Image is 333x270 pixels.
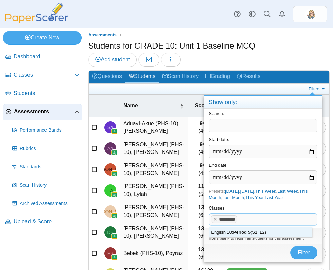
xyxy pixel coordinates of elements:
[87,31,118,39] a: Assessments
[180,95,184,117] span: Name : Activate to invert sorting
[209,111,224,116] label: Search:
[204,96,322,109] h4: Show only:
[3,49,82,65] a: Dashboard
[304,9,315,20] img: ps.zKYLFpFWctilUouI
[120,243,188,264] td: Bebek (PHS-10), Poyraz
[209,188,308,200] span: Presets: , , , , , , ,
[14,53,80,60] span: Dashboard
[107,251,114,256] span: Poyraz Bebek (PHS-10)
[202,71,234,83] a: Grading
[111,233,118,240] img: googleClassroom-logo.png
[10,122,82,139] a: Performance Bands
[198,183,204,189] b: 11
[120,159,188,180] td: [PERSON_NAME] (PHS-10), [PERSON_NAME]
[298,250,310,255] span: Filter
[188,201,224,222] td: / 20 (65%)
[88,40,255,52] h1: Students for GRADE 10: Unit 1 Baseline MCQ
[88,32,117,37] span: Assessments
[255,188,276,194] a: This Week
[111,128,118,135] img: googleClassroom-logo.png
[212,217,218,221] x: remove tag
[209,213,317,226] tags: ​
[188,117,224,138] td: / 20 (45%)
[225,188,239,194] a: [DATE]
[204,203,322,228] div: Classes:
[120,201,188,222] td: [PERSON_NAME] (PHS-10), [PERSON_NAME]
[159,71,202,83] a: Scan History
[275,7,290,22] a: Alerts
[204,134,322,160] div: Start date:
[240,188,254,194] a: [DATE]
[3,104,82,120] a: Assessments
[204,228,322,244] div: Set filters to limit the number of returned students. Leave filters blank to return all students ...
[234,71,264,83] a: Results
[20,164,80,170] span: Standards
[188,138,224,159] td: / 20 (45%)
[111,170,118,177] img: googleClassroom-logo.png
[14,108,74,115] span: Assessments
[10,141,82,157] a: Rubrics
[20,127,80,134] span: Performance Bands
[209,227,312,237] div: English 10: (S1; L2)
[3,19,71,24] a: PaperScorer
[14,90,80,97] span: Students
[188,159,224,180] td: / 20 (45%)
[200,142,203,147] b: 9
[265,195,283,200] a: Last Year
[188,243,224,264] td: / 20 (65%)
[111,191,118,198] img: googleClassroom-logo.png
[14,218,80,226] span: Upload & Score
[3,67,82,84] a: Classes
[88,53,137,67] a: Add student
[198,226,204,231] b: 13
[120,117,188,138] td: Aduayi-Akue (PHS-10), [PERSON_NAME]
[3,3,71,23] img: PaperScorer
[10,196,82,212] a: Archived Assessments
[89,71,125,83] a: Questions
[188,180,224,201] td: / 20 (55%)
[125,71,159,83] a: Students
[95,57,130,62] span: Add student
[3,86,82,102] a: Students
[233,230,251,235] strong: Period 5
[120,138,188,159] td: [PERSON_NAME] (PHS-10), [PERSON_NAME]
[20,145,80,152] span: Rubrics
[111,212,118,219] img: googleClassroom-logo.png
[10,159,82,175] a: Standards
[120,180,188,201] td: [PERSON_NAME] (PHS-10), Lylah
[209,188,308,200] a: This Month
[222,195,244,200] a: Last Month
[277,188,298,194] a: Last Week
[10,177,82,194] a: Scan History
[3,31,82,44] a: Create New
[111,254,118,261] img: googleClassroom-logo.png
[200,121,203,126] b: 9
[3,214,82,230] a: Upload & Score
[123,103,138,108] span: Name
[245,195,264,200] a: This Year
[107,146,114,151] span: Aaliyah Alicea (PHS-10)
[198,204,204,210] b: 13
[20,200,80,207] span: Archived Assessments
[188,222,224,243] td: / 20 (65%)
[107,230,113,235] span: Dasia-Tae Barnes (PHS-10)
[204,160,322,186] div: End date:
[111,149,118,156] img: googleClassroom-logo.png
[307,86,328,92] a: Filters
[107,125,114,130] span: Steven Aduayi-Akue (PHS-10)
[91,167,130,172] span: Jeremy Alicea (PHS-10)
[293,6,327,22] a: ps.zKYLFpFWctilUouI
[14,71,74,79] span: Classes
[304,9,315,20] span: Emily Wasley
[107,188,113,193] span: Lylah Andrews (PHS-10)
[120,222,188,243] td: [PERSON_NAME] (PHS-10), [PERSON_NAME]
[290,246,317,259] button: Filter
[198,247,204,252] b: 13
[20,182,80,189] span: Scan History
[200,163,203,168] b: 9
[91,209,130,214] span: Jowel Ayala-Hamblin (PHS-10)
[195,103,210,108] span: Score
